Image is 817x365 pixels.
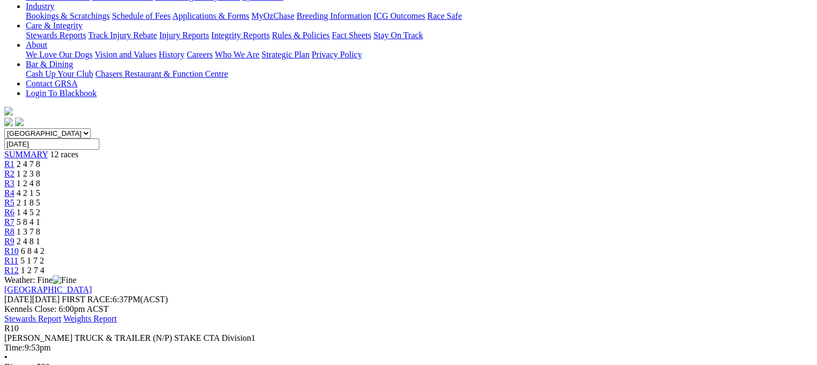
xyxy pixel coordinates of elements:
[95,50,156,59] a: Vision and Values
[88,31,157,40] a: Track Injury Rebate
[4,343,813,353] div: 9:53pm
[21,246,45,255] span: 6 8 4 2
[4,256,18,265] a: R11
[251,11,294,20] a: MyOzChase
[26,2,54,11] a: Industry
[62,295,168,304] span: 6:37PM(ACST)
[4,295,60,304] span: [DATE]
[4,266,19,275] a: R12
[50,150,78,159] span: 12 races
[186,50,213,59] a: Careers
[95,69,228,78] a: Chasers Restaurant & Function Centre
[17,237,40,246] span: 2 4 8 1
[158,50,184,59] a: History
[332,31,371,40] a: Fact Sheets
[4,353,8,362] span: •
[17,179,40,188] span: 1 2 4 8
[53,275,76,285] img: Fine
[4,237,15,246] a: R9
[26,69,93,78] a: Cash Up Your Club
[17,188,40,198] span: 4 2 1 5
[112,11,170,20] a: Schedule of Fees
[20,256,44,265] span: 5 1 7 2
[26,89,97,98] a: Login To Blackbook
[63,314,117,323] a: Weights Report
[373,31,423,40] a: Stay On Track
[26,50,92,59] a: We Love Our Dogs
[4,159,15,169] a: R1
[4,138,99,150] input: Select date
[4,285,92,294] a: [GEOGRAPHIC_DATA]
[26,60,73,69] a: Bar & Dining
[26,31,86,40] a: Stewards Reports
[17,227,40,236] span: 1 3 7 8
[17,217,40,227] span: 5 8 4 1
[4,275,76,284] span: Weather: Fine
[4,343,25,352] span: Time:
[4,150,48,159] a: SUMMARY
[17,169,40,178] span: 1 2 3 8
[26,50,813,60] div: About
[4,227,15,236] a: R8
[4,188,15,198] a: R4
[159,31,209,40] a: Injury Reports
[4,324,19,333] span: R10
[4,169,15,178] a: R2
[4,107,13,115] img: logo-grsa-white.png
[211,31,270,40] a: Integrity Reports
[4,314,61,323] a: Stewards Report
[62,295,112,304] span: FIRST RACE:
[26,11,813,21] div: Industry
[26,31,813,40] div: Care & Integrity
[4,179,15,188] a: R3
[26,11,110,20] a: Bookings & Scratchings
[26,69,813,79] div: Bar & Dining
[4,246,19,255] a: R10
[4,304,813,314] div: Kennels Close: 6:00pm ACST
[21,266,45,275] span: 1 2 7 4
[26,79,77,88] a: Contact GRSA
[215,50,259,59] a: Who We Are
[427,11,461,20] a: Race Safe
[4,333,813,343] div: [PERSON_NAME] TRUCK & TRAILER (N/P) STAKE CTA Division1
[297,11,371,20] a: Breeding Information
[272,31,330,40] a: Rules & Policies
[15,118,24,126] img: twitter.svg
[4,217,15,227] a: R7
[26,21,83,30] a: Care & Integrity
[4,118,13,126] img: facebook.svg
[4,295,32,304] span: [DATE]
[26,40,47,49] a: About
[262,50,309,59] a: Strategic Plan
[312,50,362,59] a: Privacy Policy
[373,11,425,20] a: ICG Outcomes
[172,11,249,20] a: Applications & Forms
[17,198,40,207] span: 2 1 8 5
[4,198,15,207] a: R5
[17,208,40,217] span: 1 4 5 2
[17,159,40,169] span: 2 4 7 8
[4,208,15,217] a: R6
